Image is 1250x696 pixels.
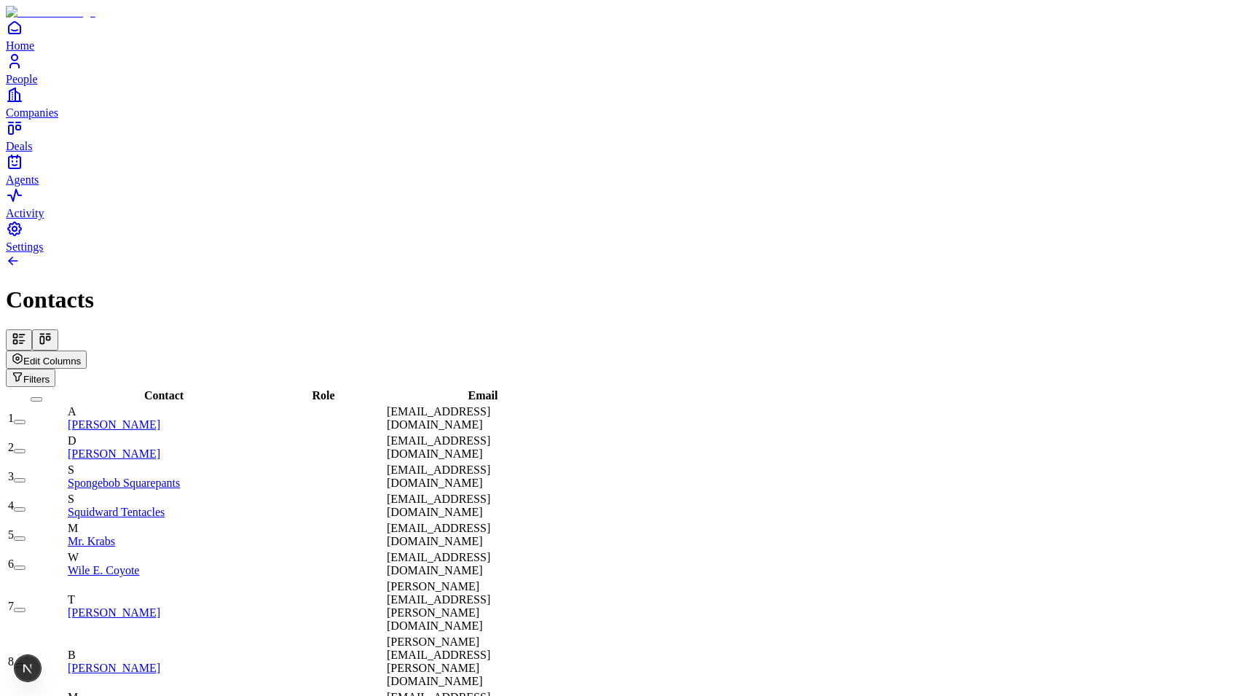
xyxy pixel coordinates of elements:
[68,493,250,506] div: S
[6,120,1244,152] a: Deals
[6,106,58,119] span: Companies
[68,551,250,564] div: W
[144,389,184,402] span: Contact
[8,600,14,612] span: 7
[68,434,250,447] div: D
[468,389,498,402] span: Email
[68,535,115,547] a: Mr. Krabs
[6,153,1244,186] a: Agents
[23,356,81,367] span: Edit Columns
[6,6,95,19] img: Item Brain Logo
[6,39,34,52] span: Home
[8,470,14,482] span: 3
[68,649,250,662] div: B
[387,636,490,687] span: [PERSON_NAME][EMAIL_ADDRESS][PERSON_NAME][DOMAIN_NAME]
[6,86,1244,119] a: Companies
[6,173,39,186] span: Agents
[312,389,334,402] span: Role
[387,580,490,632] span: [PERSON_NAME][EMAIL_ADDRESS][PERSON_NAME][DOMAIN_NAME]
[387,434,490,460] span: [EMAIL_ADDRESS][DOMAIN_NAME]
[68,477,180,489] a: Spongebob Squarepants
[6,286,1244,313] h1: Contacts
[6,220,1244,253] a: Settings
[6,351,87,369] button: Edit Columns
[68,593,250,606] div: T
[8,441,14,453] span: 2
[6,241,44,253] span: Settings
[387,464,490,489] span: [EMAIL_ADDRESS][DOMAIN_NAME]
[387,405,490,431] span: [EMAIL_ADDRESS][DOMAIN_NAME]
[8,558,14,570] span: 6
[387,551,490,576] span: [EMAIL_ADDRESS][DOMAIN_NAME]
[387,493,490,518] span: [EMAIL_ADDRESS][DOMAIN_NAME]
[6,369,1244,387] div: Open natural language filter
[68,447,160,460] a: [PERSON_NAME]
[6,52,1244,85] a: People
[387,522,490,547] span: [EMAIL_ADDRESS][DOMAIN_NAME]
[68,606,160,619] a: [PERSON_NAME]
[8,528,14,541] span: 5
[68,506,165,518] a: Squidward Tentacles
[6,207,44,219] span: Activity
[6,140,32,152] span: Deals
[68,464,250,477] div: S
[8,499,14,512] span: 4
[6,73,38,85] span: People
[68,418,160,431] a: [PERSON_NAME]
[68,405,250,418] div: A
[68,522,250,535] div: M
[68,662,160,674] a: [PERSON_NAME]
[68,564,139,576] a: Wile E. Coyote
[6,19,1244,52] a: Home
[6,369,55,387] button: Open natural language filter
[8,655,14,668] span: 8
[8,412,14,424] span: 1
[6,187,1244,219] a: Activity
